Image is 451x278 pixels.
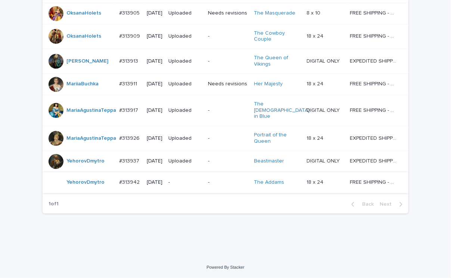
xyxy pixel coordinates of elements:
[119,32,141,40] p: #313909
[254,10,296,16] a: The Masquerade
[208,10,248,16] p: Needs revisions
[254,30,301,43] a: The Cowboy Couple
[377,201,408,208] button: Next
[43,73,408,95] tr: MariiaBuchka #313911#313911 [DATE]UploadedNeeds revisionsHer Majesty 18 x 2418 x 24 FREE SHIPPING...
[147,33,162,40] p: [DATE]
[358,202,374,207] span: Back
[254,81,283,87] a: Her Majesty
[147,179,162,186] p: [DATE]
[307,57,342,64] p: DIGITAL ONLY
[168,158,202,164] p: Uploaded
[168,33,202,40] p: Uploaded
[208,158,248,164] p: -
[168,10,202,16] p: Uploaded
[206,265,244,269] a: Powered By Stacker
[66,33,101,40] a: OksanaHolets
[307,32,325,40] p: 18 x 24
[66,158,105,164] a: YehorovDmytro
[119,134,141,142] p: #313926
[66,10,101,16] a: OksanaHolets
[254,55,301,67] a: The Queen of Vikings
[43,24,408,49] tr: OksanaHolets #313909#313909 [DATE]Uploaded-The Cowboy Couple 18 x 2418 x 24 FREE SHIPPING - previ...
[168,179,202,186] p: -
[168,135,202,142] p: Uploaded
[350,79,398,87] p: FREE SHIPPING - preview in 1-2 business days, after your approval delivery will take 5-10 b.d.
[208,33,248,40] p: -
[168,81,202,87] p: Uploaded
[66,58,108,64] a: [PERSON_NAME]
[350,157,398,164] p: EXPEDITED SHIPPING - preview in 1 business day; delivery up to 5 business days after your approval.
[43,49,408,74] tr: [PERSON_NAME] #313913#313913 [DATE]Uploaded-The Queen of Vikings DIGITAL ONLYDIGITAL ONLY EXPEDIT...
[350,32,398,40] p: FREE SHIPPING - preview in 1-2 business days, after your approval delivery will take 5-10 b.d.
[350,9,398,16] p: FREE SHIPPING - preview in 1-2 business days, after your approval delivery will take 5-10 b.d.
[43,3,408,24] tr: OksanaHolets #313905#313905 [DATE]UploadedNeeds revisionsThe Masquerade 8 x 108 x 10 FREE SHIPPIN...
[147,158,162,164] p: [DATE]
[147,107,162,114] p: [DATE]
[119,106,140,114] p: #313917
[147,10,162,16] p: [DATE]
[43,195,65,213] p: 1 of 1
[66,179,105,186] a: YehorovDmytro
[307,157,342,164] p: DIGITAL ONLY
[350,134,398,142] p: EXPEDITED SHIPPING - preview in 1 business day; delivery up to 5 business days after your approval.
[168,58,202,64] p: Uploaded
[43,172,408,193] tr: YehorovDmytro #313942#313942 [DATE]--The Addams 18 x 2418 x 24 FREE SHIPPING - preview in 1-2 bus...
[380,202,396,207] span: Next
[208,135,248,142] p: -
[43,126,408,151] tr: MariaAgustinaTeppa #313926#313926 [DATE]Uploaded-Portrait of the Queen 18 x 2418 x 24 EXPEDITED S...
[119,9,141,16] p: #313905
[307,9,322,16] p: 8 x 10
[307,106,342,114] p: DIGITAL ONLY
[350,57,398,64] p: EXPEDITED SHIPPING - preview in 1 business day; delivery up to 5 business days after your approval.
[208,107,248,114] p: -
[345,201,377,208] button: Back
[119,178,141,186] p: #313942
[350,178,398,186] p: FREE SHIPPING - preview in 1-2 business days, after your approval delivery will take 5-10 b.d.
[254,179,284,186] a: The Addams
[350,106,398,114] p: FREE SHIPPING - preview in 1-2 business days, after your approval delivery will take 5-10 b.d.
[307,79,325,87] p: 18 x 24
[43,95,408,126] tr: MariaAgustinaTeppa #313917#313917 [DATE]Uploaded-The [DEMOGRAPHIC_DATA] in Blue DIGITAL ONLYDIGIT...
[307,134,325,142] p: 18 x 24
[208,179,248,186] p: -
[168,107,202,114] p: Uploaded
[43,151,408,172] tr: YehorovDmytro #313937#313937 [DATE]Uploaded-Beastmaster DIGITAL ONLYDIGITAL ONLY EXPEDITED SHIPPI...
[147,135,162,142] p: [DATE]
[208,58,248,64] p: -
[147,81,162,87] p: [DATE]
[208,81,248,87] p: Needs revisions
[254,158,284,164] a: Beastmaster
[119,57,140,64] p: #313913
[254,101,310,120] a: The [DEMOGRAPHIC_DATA] in Blue
[119,157,141,164] p: #313937
[66,81,99,87] a: MariiaBuchka
[119,79,139,87] p: #313911
[254,132,301,145] a: Portrait of the Queen
[66,107,116,114] a: MariaAgustinaTeppa
[66,135,116,142] a: MariaAgustinaTeppa
[307,178,325,186] p: 18 x 24
[147,58,162,64] p: [DATE]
